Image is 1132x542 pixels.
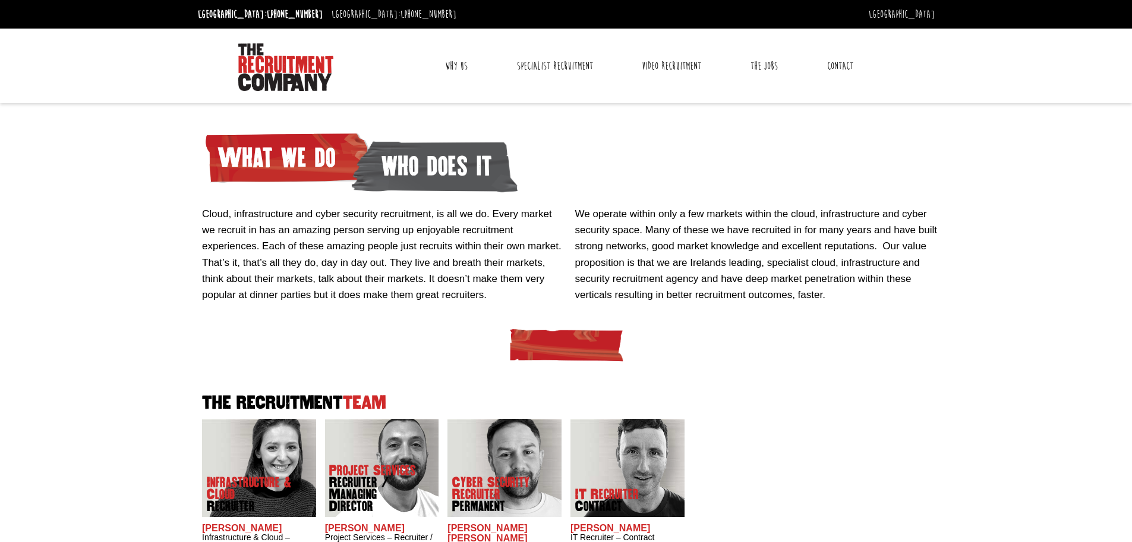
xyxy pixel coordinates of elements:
[570,533,685,542] h3: IT Recruiter – Contract
[570,523,685,534] h2: [PERSON_NAME]
[329,477,424,512] span: Recruiter / Managing Director
[575,500,639,512] span: Contract
[575,488,639,512] p: IT Recruiter
[195,5,326,24] li: [GEOGRAPHIC_DATA]:
[202,419,316,517] img: Sara O'Toole does Infrastructure & Cloud Recruiter
[202,523,316,534] h2: [PERSON_NAME]
[207,500,302,512] span: Recruiter
[633,51,710,81] a: Video Recruitment
[329,465,424,512] p: Project Services
[575,206,939,303] p: We operate within only a few markets within the cloud, infrastructure and cyber security space. M...
[324,419,439,517] img: Chris Pelow's our Project Services Recruiter / Managing Director
[452,500,547,512] span: Permanent
[267,8,323,21] a: [PHONE_NUMBER]
[452,477,547,512] p: Cyber Security Recruiter
[329,5,459,24] li: [GEOGRAPHIC_DATA]:
[447,419,562,517] img: John James Baird does Cyber Security Recruiter Permanent
[238,43,333,91] img: The Recruitment Company
[401,8,456,21] a: [PHONE_NUMBER]
[343,393,386,412] span: Team
[818,51,862,81] a: Contact
[207,477,302,512] p: Infrastructure & Cloud
[202,206,566,303] p: Cloud, infrastructure and cyber security recruitment, is all we do. Every market we recruit in ha...
[570,419,685,517] img: Ross Irwin does IT Recruiter Contract
[436,51,477,81] a: Why Us
[325,523,439,534] h2: [PERSON_NAME]
[198,394,935,412] h2: The Recruitment
[869,8,935,21] a: [GEOGRAPHIC_DATA]
[742,51,787,81] a: The Jobs
[508,51,602,81] a: Specialist Recruitment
